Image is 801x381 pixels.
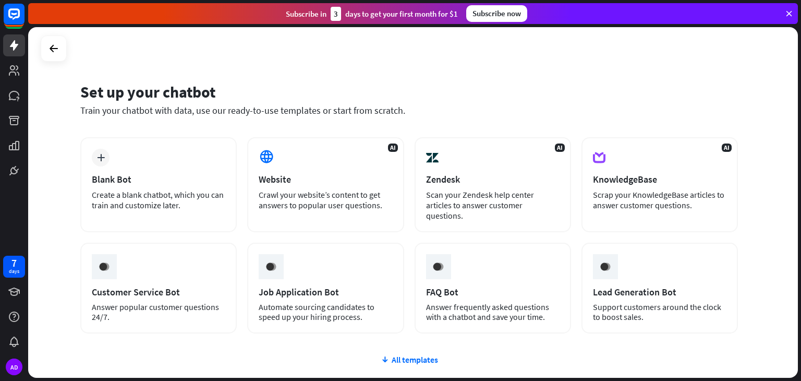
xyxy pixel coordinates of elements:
[286,7,458,21] div: Subscribe in days to get your first month for $1
[6,359,22,375] div: AD
[331,7,341,21] div: 3
[9,268,19,275] div: days
[11,258,17,268] div: 7
[3,256,25,278] a: 7 days
[466,5,527,22] div: Subscribe now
